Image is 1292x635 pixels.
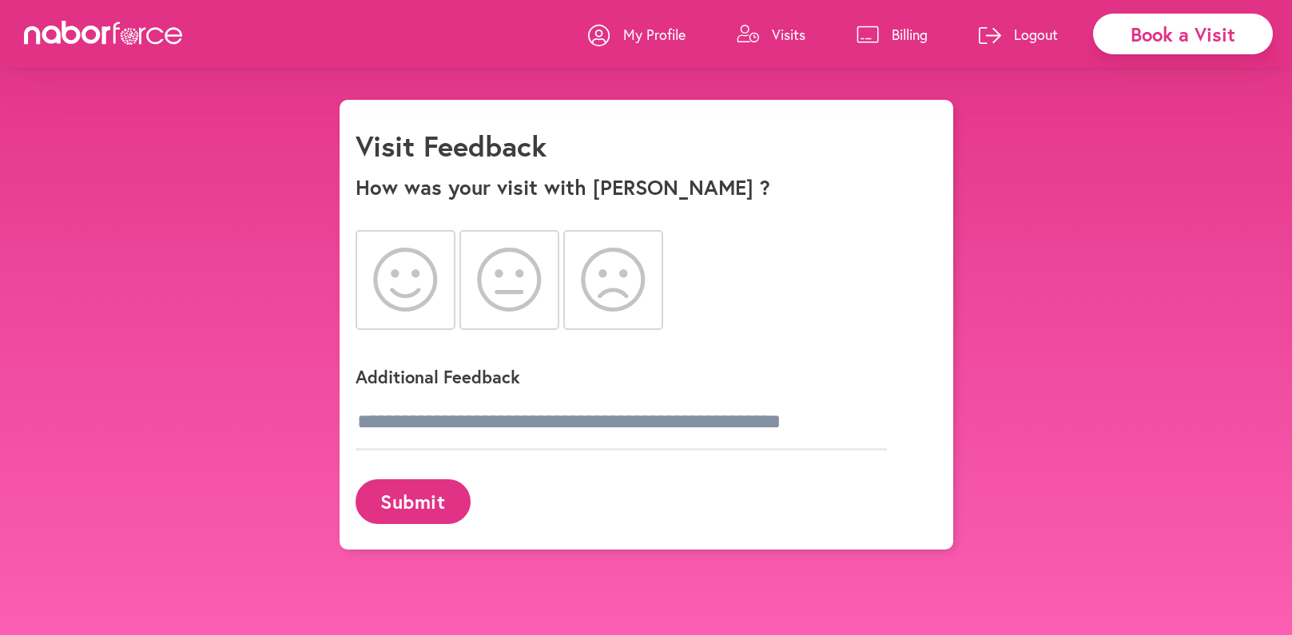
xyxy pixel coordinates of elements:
button: Submit [356,479,471,523]
p: How was your visit with [PERSON_NAME] ? [356,175,937,200]
p: My Profile [623,25,686,44]
a: Visits [737,10,805,58]
h1: Visit Feedback [356,129,547,163]
p: Additional Feedback [356,365,915,388]
p: Visits [772,25,805,44]
p: Logout [1014,25,1058,44]
a: My Profile [588,10,686,58]
a: Billing [857,10,928,58]
p: Billing [892,25,928,44]
div: Book a Visit [1093,14,1273,54]
a: Logout [979,10,1058,58]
